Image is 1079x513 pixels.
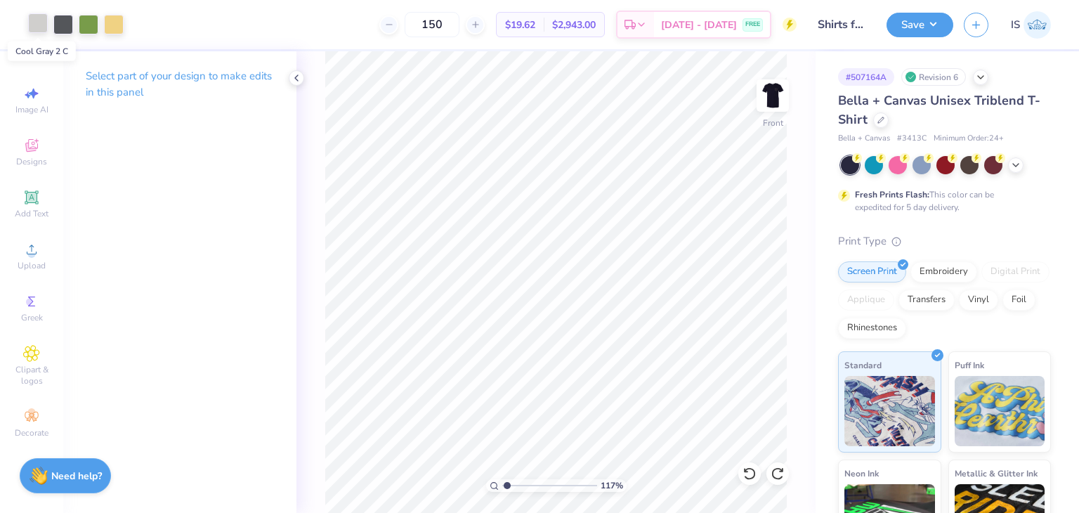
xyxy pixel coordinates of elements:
a: IS [1011,11,1051,39]
span: IS [1011,17,1020,33]
span: Greek [21,312,43,323]
img: Puff Ink [955,376,1045,446]
span: Clipart & logos [7,364,56,387]
div: Revision 6 [901,68,966,86]
span: Neon Ink [844,466,879,481]
span: Designs [16,156,47,167]
span: Bella + Canvas [838,133,890,145]
span: 117 % [601,479,623,492]
span: Upload [18,260,46,271]
span: FREE [745,20,760,30]
span: # 3413C [897,133,927,145]
strong: Fresh Prints Flash: [855,189,929,200]
div: Front [763,117,783,129]
div: Print Type [838,233,1051,249]
input: – – [405,12,459,37]
span: Metallic & Glitter Ink [955,466,1038,481]
div: Screen Print [838,261,906,283]
img: Ishita Singh [1024,11,1051,39]
img: Standard [844,376,935,446]
div: Cool Gray 2 C [8,41,76,61]
button: Save [887,13,953,37]
span: Bella + Canvas Unisex Triblend T-Shirt [838,92,1040,128]
div: Embroidery [910,261,977,283]
strong: Need help? [51,469,102,483]
span: Add Text [15,208,48,219]
span: $19.62 [505,18,535,32]
div: This color can be expedited for 5 day delivery. [855,188,1028,214]
p: Select part of your design to make edits in this panel [86,68,274,100]
div: Digital Print [981,261,1049,283]
div: Foil [1002,290,1035,311]
div: Rhinestones [838,318,906,339]
input: Untitled Design [807,11,876,39]
span: Image AI [15,104,48,115]
span: $2,943.00 [552,18,596,32]
span: [DATE] - [DATE] [661,18,737,32]
div: Vinyl [959,290,998,311]
span: Decorate [15,427,48,439]
span: Standard [844,358,882,372]
div: Applique [838,290,894,311]
div: Transfers [898,290,955,311]
img: Front [759,82,787,110]
div: # 507164A [838,68,894,86]
span: Minimum Order: 24 + [934,133,1004,145]
span: Puff Ink [955,358,984,372]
